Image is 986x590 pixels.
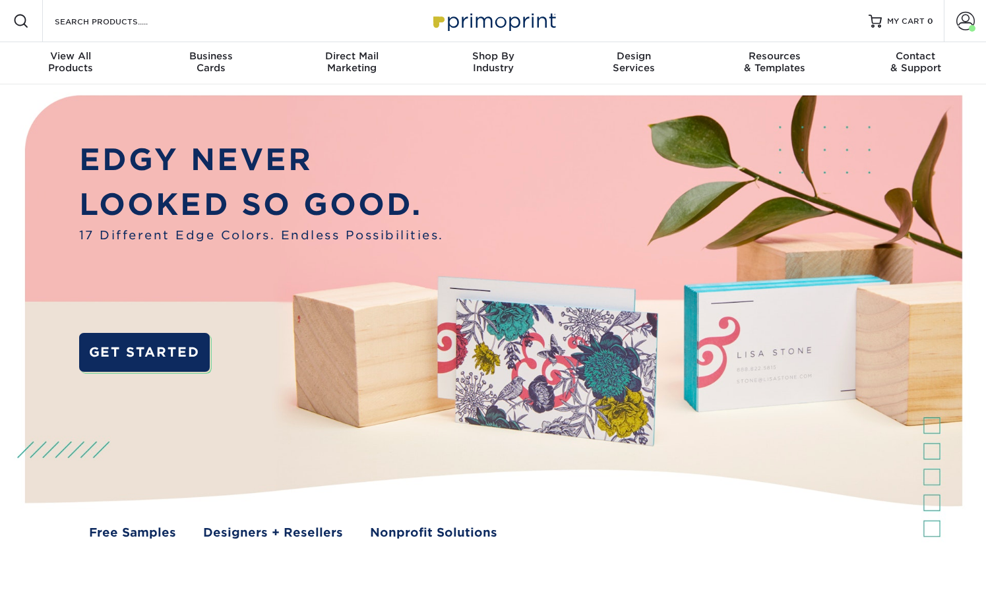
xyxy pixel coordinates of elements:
a: Direct MailMarketing [282,42,423,84]
p: EDGY NEVER [79,138,444,182]
span: Design [563,50,704,62]
a: Shop ByIndustry [423,42,564,84]
a: Nonprofit Solutions [370,524,497,542]
span: Business [141,50,282,62]
div: Services [563,50,704,74]
span: 17 Different Edge Colors. Endless Possibilities. [79,227,444,245]
span: Resources [704,50,846,62]
a: Contact& Support [845,42,986,84]
p: LOOKED SO GOOD. [79,183,444,227]
span: Direct Mail [282,50,423,62]
span: 0 [927,16,933,26]
input: SEARCH PRODUCTS..... [53,13,182,29]
div: Marketing [282,50,423,74]
a: Designers + Resellers [203,524,343,542]
a: GET STARTED [79,333,210,372]
a: Resources& Templates [704,42,846,84]
img: Primoprint [427,7,559,35]
div: & Templates [704,50,846,74]
a: Free Samples [89,524,176,542]
span: MY CART [887,16,925,27]
div: & Support [845,50,986,74]
a: BusinessCards [141,42,282,84]
span: Shop By [423,50,564,62]
div: Cards [141,50,282,74]
span: Contact [845,50,986,62]
div: Industry [423,50,564,74]
a: DesignServices [563,42,704,84]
